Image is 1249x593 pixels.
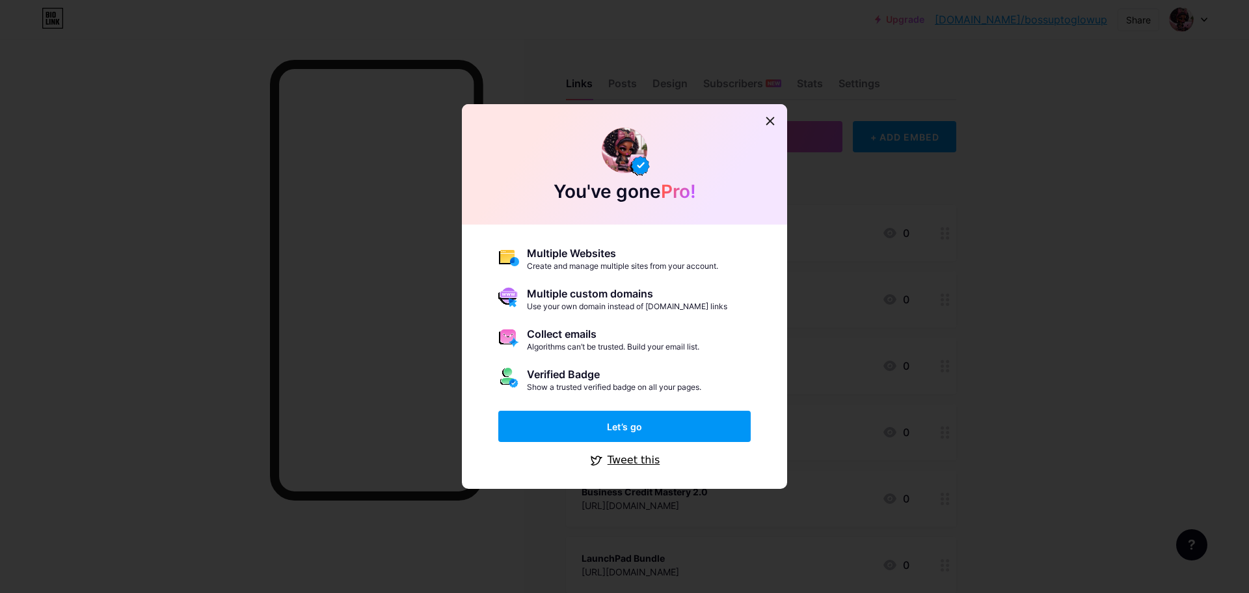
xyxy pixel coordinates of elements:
div: Multiple custom domains [527,287,727,300]
span: You've gone [554,180,696,202]
a: Tweet this [608,452,660,468]
span: Pro! [661,180,696,202]
div: Verified Badge [527,368,701,381]
div: Use your own domain instead of [DOMAIN_NAME] links [527,301,727,312]
div: Collect emails [527,327,699,340]
div: Show a trusted verified badge on all your pages. [527,382,701,393]
img: bossbabebizshop [602,128,647,173]
div: Create and manage multiple sites from your account. [527,261,718,271]
span: Let’s go [607,421,643,432]
div: Algorithms can’t be trusted. Build your email list. [527,342,699,352]
div: Multiple Websites [527,247,718,260]
button: Let’s go [498,411,751,442]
